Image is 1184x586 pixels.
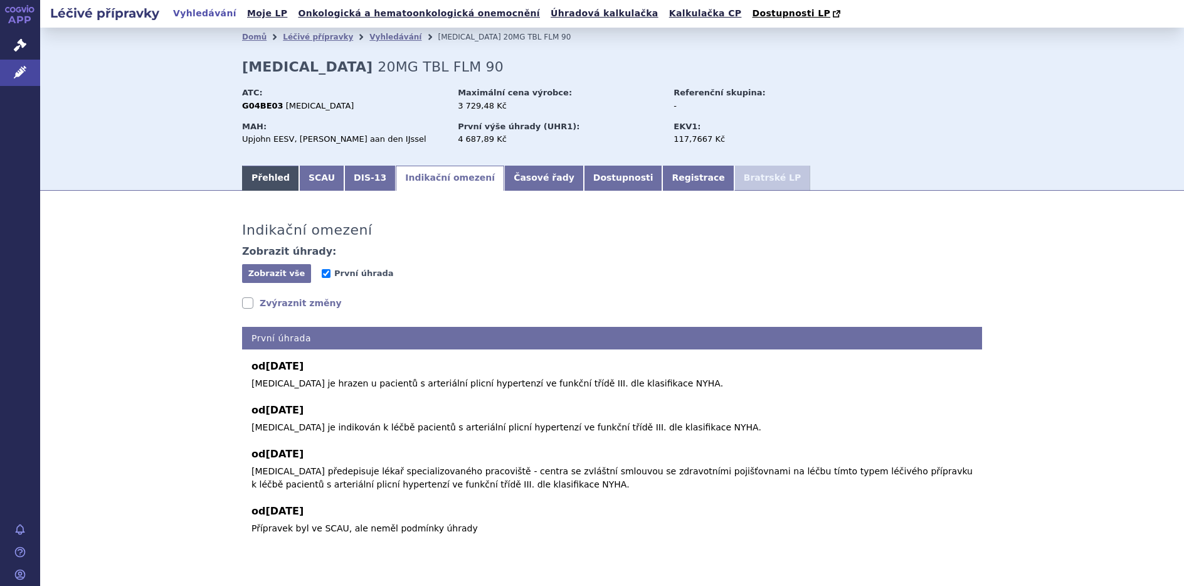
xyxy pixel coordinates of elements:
[242,297,342,309] a: Zvýraznit změny
[40,4,169,22] h2: Léčivé přípravky
[283,33,353,41] a: Léčivé přípravky
[322,269,330,278] input: První úhrada
[251,377,973,390] p: [MEDICAL_DATA] je hrazen u pacientů s arteriální plicní hypertenzí ve funkční třídě III. dle klas...
[458,122,579,131] strong: První výše úhrady (UHR1):
[344,166,396,191] a: DIS-13
[242,222,373,238] h3: Indikační omezení
[242,101,283,110] strong: G04BE03
[242,245,337,258] h4: Zobrazit úhrady:
[674,122,700,131] strong: EKV1:
[169,5,240,22] a: Vyhledávání
[242,327,982,350] h4: První úhrada
[748,5,847,23] a: Dostupnosti LP
[242,33,267,41] a: Domů
[251,421,973,434] p: [MEDICAL_DATA] je indikován k léčbě pacientů s arteriální plicní hypertenzí ve funkční třídě III....
[504,33,571,41] span: 20MG TBL FLM 90
[334,269,393,278] span: První úhrada
[242,134,446,145] div: Upjohn EESV, [PERSON_NAME] aan den IJssel
[458,88,572,97] strong: Maximální cena výrobce:
[265,404,304,416] span: [DATE]
[674,100,815,112] div: -
[243,5,291,22] a: Moje LP
[396,166,504,191] a: Indikační omezení
[242,166,299,191] a: Přehled
[752,8,830,18] span: Dostupnosti LP
[674,88,765,97] strong: Referenční skupina:
[251,359,973,374] b: od
[438,33,500,41] span: [MEDICAL_DATA]
[251,522,973,535] p: Přípravek byl ve SCAU, ale neměl podmínky úhrady
[504,166,584,191] a: Časové řady
[547,5,662,22] a: Úhradová kalkulačka
[242,122,267,131] strong: MAH:
[242,264,311,283] button: Zobrazit vše
[251,403,973,418] b: od
[674,134,815,145] div: 117,7667 Kč
[458,134,662,145] div: 4 687,89 Kč
[584,166,663,191] a: Dostupnosti
[265,448,304,460] span: [DATE]
[251,465,973,491] p: [MEDICAL_DATA] předepisuje lékař specializovaného pracoviště - centra se zvláštní smlouvou se zdr...
[251,504,973,519] b: od
[299,166,344,191] a: SCAU
[265,360,304,372] span: [DATE]
[242,59,373,75] strong: [MEDICAL_DATA]
[248,269,305,278] span: Zobrazit vše
[369,33,421,41] a: Vyhledávání
[662,166,734,191] a: Registrace
[242,88,263,97] strong: ATC:
[665,5,746,22] a: Kalkulačka CP
[286,101,354,110] span: [MEDICAL_DATA]
[265,505,304,517] span: [DATE]
[378,59,504,75] span: 20MG TBL FLM 90
[458,100,662,112] div: 3 729,48 Kč
[251,447,973,462] b: od
[294,5,544,22] a: Onkologická a hematoonkologická onemocnění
